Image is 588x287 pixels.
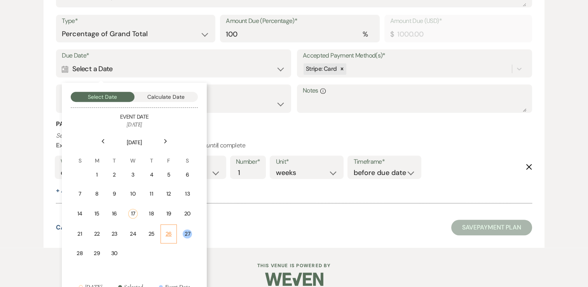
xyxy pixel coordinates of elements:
th: F [161,147,177,165]
div: 24 [128,230,137,238]
label: Who would you like to remind?* [61,156,143,168]
div: 6 [183,171,192,179]
th: S [72,147,88,165]
button: Cancel [56,224,81,231]
th: S [178,147,197,165]
th: [DATE] [72,129,197,147]
th: W [123,147,142,165]
div: 29 [94,249,100,257]
button: Select Date [71,92,134,102]
div: 25 [148,230,155,238]
div: 27 [183,229,192,238]
label: Due Date* [62,50,285,61]
div: $ [390,29,394,40]
div: 12 [166,190,172,198]
div: 10 [128,190,137,198]
div: 7 [77,190,83,198]
label: Amount Due (Percentage)* [226,16,373,27]
label: Timeframe* [353,156,415,168]
div: 20 [183,210,192,218]
th: T [143,147,160,165]
button: + AddAnotherReminder [56,187,133,194]
label: Number* [236,156,260,168]
label: Notes [303,85,526,96]
label: Accepted Payment Method(s)* [303,50,526,61]
b: Example [56,141,80,149]
div: 23 [111,230,117,238]
div: 9 [111,190,117,198]
div: 13 [183,190,192,198]
div: 5 [166,171,172,179]
div: 17 [128,209,137,219]
div: 14 [77,210,83,218]
div: 18 [148,210,155,218]
div: 2 [111,171,117,179]
div: 30 [111,249,117,257]
div: 28 [77,249,83,257]
div: 15 [94,210,100,218]
div: Select a Date [62,61,285,77]
div: 8 [94,190,100,198]
div: 11 [148,190,155,198]
div: 26 [166,230,172,238]
div: 16 [111,210,117,218]
h3: Payment Reminder [56,120,532,128]
div: 22 [94,230,100,238]
label: Type* [62,16,209,27]
div: 4 [148,171,155,179]
label: Unit* [276,156,338,168]
span: Stripe: Card [306,65,337,73]
h6: [DATE] [71,121,198,129]
div: 3 [128,171,137,179]
label: Amount Due (USD)* [390,16,526,27]
th: T [106,147,122,165]
h5: Event Date [71,113,198,121]
div: 1 [94,171,100,179]
th: M [89,147,105,165]
div: 21 [77,230,83,238]
p: : weekly | | 2 | months | before event date | | complete [56,131,532,150]
i: until [206,141,217,149]
div: 19 [166,210,172,218]
button: SavePayment Plan [451,220,532,235]
div: % [363,29,368,40]
button: Calculate Date [134,92,198,102]
i: Set reminders for this task. [56,131,125,140]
